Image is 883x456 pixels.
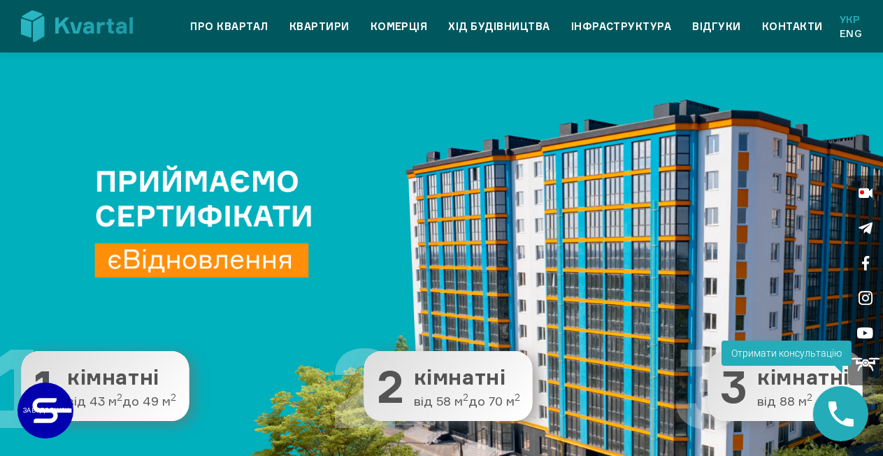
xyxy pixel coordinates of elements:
[571,18,672,35] a: Інфраструктура
[708,351,862,421] button: 3 3 кімнатні від 88 м2
[414,366,520,389] span: кімнатні
[377,364,404,408] span: 2
[840,13,862,27] a: Укр
[692,18,740,35] a: Відгуки
[21,10,133,42] img: Kvartal
[67,394,176,408] span: від 43 м до 49 м
[23,406,69,414] text: ЗАБУДОВНИК
[840,27,862,41] a: Eng
[414,394,520,408] span: від 58 м до 70 м
[21,351,189,421] button: 1 1 кімнатні від 43 м2до 49 м2
[289,18,350,35] a: Квартири
[757,366,849,389] span: кімнатні
[722,341,852,366] div: Отримати консультацію
[371,18,428,35] a: Комерція
[117,392,122,403] sup: 2
[364,351,533,421] button: 2 2 кімнатні від 58 м2до 70 м2
[762,18,823,35] a: Контакти
[17,383,73,439] a: ЗАБУДОВНИК
[190,18,268,35] a: Про квартал
[34,364,57,408] span: 1
[515,392,520,403] sup: 2
[720,364,747,408] span: 3
[757,394,849,408] span: від 88 м
[171,392,176,403] sup: 2
[463,392,468,403] sup: 2
[448,18,550,35] a: Хід будівництва
[67,366,176,389] span: кімнатні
